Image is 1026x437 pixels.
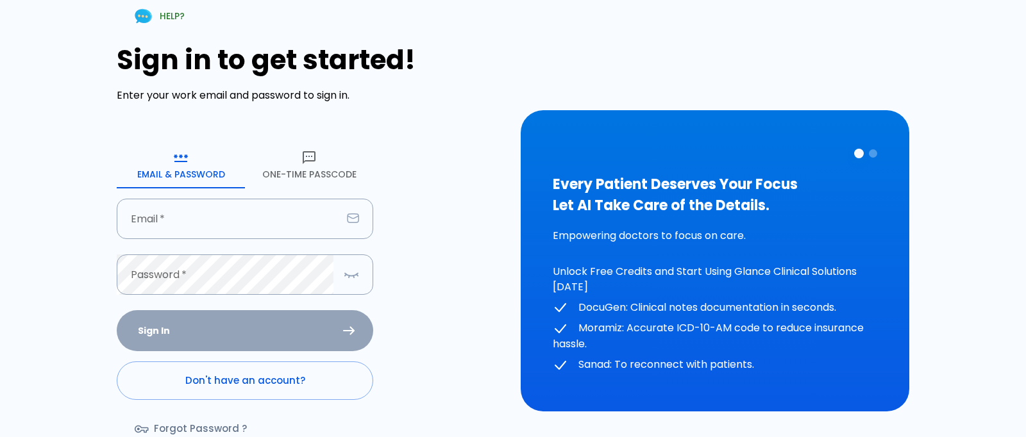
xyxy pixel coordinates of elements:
[553,320,877,352] p: Moramiz: Accurate ICD-10-AM code to reduce insurance hassle.
[117,88,505,103] p: Enter your work email and password to sign in.
[553,300,877,316] p: DocuGen: Clinical notes documentation in seconds.
[117,361,373,400] a: Don't have an account?
[132,5,155,28] img: Chat Support
[553,357,877,373] p: Sanad: To reconnect with patients.
[117,44,505,76] h1: Sign in to get started!
[553,264,877,295] p: Unlock Free Credits and Start Using Glance Clinical Solutions [DATE]
[117,142,245,188] button: Email & Password
[117,199,342,239] input: dr.ahmed@clinic.com
[245,142,373,188] button: One-Time Passcode
[553,228,877,243] p: Empowering doctors to focus on care.
[553,174,877,216] h3: Every Patient Deserves Your Focus Let AI Take Care of the Details.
